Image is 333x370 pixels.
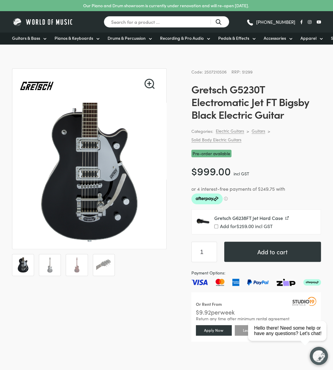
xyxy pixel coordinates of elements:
a: Apply Now [196,325,232,336]
bdi: 999.00 [191,163,231,178]
span: 259.00 [237,223,254,229]
span: Return any time after minimum rental agreement [196,316,289,321]
span: $ 9.92 [196,308,211,316]
input: Add for$259.00 incl GST [214,224,218,228]
a: Electric Guitars [216,128,244,134]
span: Pianos & Keyboards [55,35,93,41]
span: Guitars & Bass [12,35,40,41]
span: [PHONE_NUMBER] [256,20,295,24]
img: Gretsch G5230T Electromatic Jet FT Bigsby Black full [42,257,58,273]
a: Solid Body Electric Guitars [191,137,241,143]
span: Code: 2507210506 [191,69,227,75]
h1: Gretsch G5230T Electromatic Jet FT Bigsby Black Electric Guitar [191,83,321,121]
button: Add to cart [224,242,321,262]
div: > [268,128,270,134]
p: Our Piano and Drum showroom is currently under renovation and will re-open [DATE]. [83,2,249,9]
span: Drums & Percussion [108,35,146,41]
span: Categories: [191,128,213,135]
img: Pay with Master card, Visa, American Express and Paypal [191,279,321,286]
input: Search for a product ... [104,16,229,28]
span: Pre-order available [191,150,231,157]
span: $ [237,223,239,229]
img: Gretsch G5230T Electromatic Jet FT Bigsby Black [15,257,31,273]
a: View full-screen image gallery [144,79,155,89]
span: Payment Options: [191,269,321,276]
img: Studio19 Rentals [292,297,316,306]
a: Guitars [252,128,265,134]
img: Gretsch [20,69,54,103]
img: Gretsch G5230T Electromatic Jet FT Bigsby Black back [69,257,84,273]
div: Or Rent From [196,301,222,308]
a: Learn More [235,325,272,336]
span: per week [211,308,235,316]
label: Add for [214,224,316,229]
span: Recording & Pro Audio [160,35,204,41]
span: Accessories [264,35,286,41]
span: incl GST [234,171,249,177]
span: Pedals & Effects [218,35,249,41]
a: [PHONE_NUMBER] [246,17,295,27]
input: Product quantity [191,242,217,262]
span: RRP: $1299 [231,69,253,75]
img: Gretsch-G6238FT-Jet-Hard-Case [196,215,209,227]
img: World of Music [12,17,74,27]
span: incl GST [255,223,273,229]
span: $ [191,163,197,178]
img: Gretsch G5230T Electromatic Jet FT Bigsby Black headstock [96,257,112,273]
div: > [247,128,249,134]
span: Gretsch G6238FT Jet Hard Case [214,215,283,221]
span: Apparel [300,35,316,41]
iframe: Chat with our support team [246,304,333,370]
